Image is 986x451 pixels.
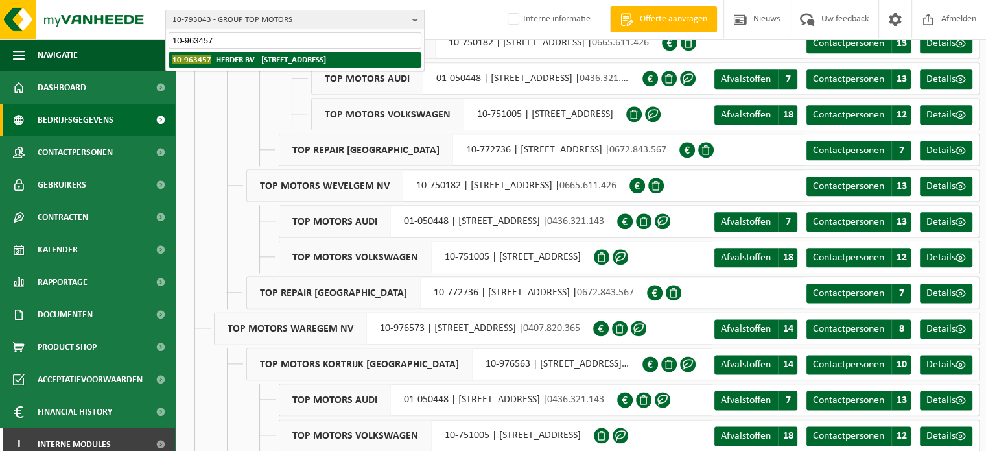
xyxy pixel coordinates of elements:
a: Contactpersonen 12 [806,426,911,446]
span: 0407.820.365 [523,323,580,334]
label: Interne informatie [505,10,591,29]
a: Contactpersonen 13 [806,391,911,410]
span: Product Shop [38,331,97,363]
span: Acceptatievoorwaarden [38,363,143,396]
span: 18 [778,105,797,125]
span: TOP REPAIR [GEOGRAPHIC_DATA] [247,277,421,308]
span: Afvalstoffen [721,74,771,84]
span: Details [926,324,956,334]
input: Zoeken naar gekoppelde vestigingen [169,32,421,49]
div: 01-050448 | [STREET_ADDRESS] | [311,62,642,95]
span: 0665.611.426 [559,180,616,191]
a: Afvalstoffen 14 [714,319,797,339]
span: Contactpersonen [813,217,884,227]
span: TOP REPAIR [GEOGRAPHIC_DATA] [279,134,453,165]
span: Details [926,38,956,49]
span: Dashboard [38,71,86,104]
span: 7 [891,141,911,160]
div: 01-050448 | [STREET_ADDRESS] | [279,205,617,238]
span: Contactpersonen [813,288,884,299]
span: Contactpersonen [813,181,884,191]
div: 10-750182 | [STREET_ADDRESS] | [246,169,629,202]
span: 8 [891,319,911,339]
span: 10 [891,355,911,374]
a: Details [920,248,972,267]
span: Details [926,110,956,120]
span: Details [926,74,956,84]
span: Details [926,217,956,227]
a: Details [920,426,972,446]
span: Contactpersonen [813,431,884,441]
span: Afvalstoffen [721,395,771,406]
span: Contactpersonen [813,110,884,120]
a: Details [920,355,972,374]
span: Financial History [38,396,112,428]
a: Contactpersonen 13 [806,34,911,53]
span: Documenten [38,299,93,331]
a: Contactpersonen 12 [806,105,911,125]
a: Offerte aanvragen [610,6,717,32]
span: TOP MOTORS WEVELGEM NV [247,170,403,201]
a: Contactpersonen 10 [806,355,911,374]
div: 10-976563 | [STREET_ADDRESS] | [246,348,642,380]
span: Contactpersonen [813,38,884,49]
span: 0665.611.426 [592,38,649,48]
a: Contactpersonen 7 [806,284,911,303]
span: 12 [891,105,911,125]
span: TOP MOTORS WAREGEM NV [215,313,367,344]
a: Details [920,319,972,339]
span: 7 [778,69,797,89]
span: Kalender [38,234,78,266]
span: Details [926,181,956,191]
span: TOP MOTORS AUDI [312,63,423,94]
span: TOP MOTORS AUDI [279,206,391,237]
span: Contactpersonen [813,74,884,84]
span: Contracten [38,201,88,234]
span: 10-963457 [172,55,211,64]
span: TOP MOTORS VOLKSWAGEN [312,99,464,130]
strong: - HERDER BV - [STREET_ADDRESS] [172,55,326,64]
span: 14 [778,319,797,339]
span: Afvalstoffen [721,217,771,227]
span: Details [926,360,956,370]
span: 7 [778,391,797,410]
span: 13 [891,212,911,232]
span: 13 [891,34,911,53]
span: Gebruikers [38,169,86,201]
span: 18 [778,426,797,446]
a: Details [920,391,972,410]
span: Contactpersonen [813,145,884,156]
a: Afvalstoffen 7 [714,212,797,232]
span: Details [926,252,956,263]
div: 10-772736 | [STREET_ADDRESS] | [246,276,647,309]
a: Afvalstoffen 7 [714,69,797,89]
span: 13 [891,391,911,410]
span: TOP MOTORS VOLKSWAGEN [279,420,432,451]
span: 0672.843.567 [609,145,666,155]
div: 01-050448 | [STREET_ADDRESS] | [279,384,617,416]
div: 10-772736 | [STREET_ADDRESS] | [279,134,679,166]
a: Afvalstoffen 18 [714,105,797,125]
a: Details [920,284,972,303]
div: 10-751005 | [STREET_ADDRESS] [311,98,626,130]
span: 10-793043 - GROUP TOP MOTORS [172,10,407,30]
a: Details [920,34,972,53]
div: 10-750182 | [STREET_ADDRESS] | [279,27,662,59]
span: Details [926,431,956,441]
a: Afvalstoffen 14 [714,355,797,374]
div: 10-751005 | [STREET_ADDRESS] [279,241,594,273]
span: Contactpersonen [813,324,884,334]
span: 13 [891,177,911,196]
div: 10-976573 | [STREET_ADDRESS] | [214,312,593,345]
a: Contactpersonen 13 [806,69,911,89]
span: TOP MOTORS KORTRIJK [GEOGRAPHIC_DATA] [247,348,473,380]
a: Contactpersonen 13 [806,177,911,196]
span: Contactpersonen [813,252,884,263]
span: Afvalstoffen [721,110,771,120]
span: Bedrijfsgegevens [38,104,113,136]
span: 0436.321.143 [547,395,604,405]
a: Afvalstoffen 18 [714,426,797,446]
span: Rapportage [38,266,88,299]
span: 13 [891,69,911,89]
button: 10-793043 - GROUP TOP MOTORS [165,10,425,29]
